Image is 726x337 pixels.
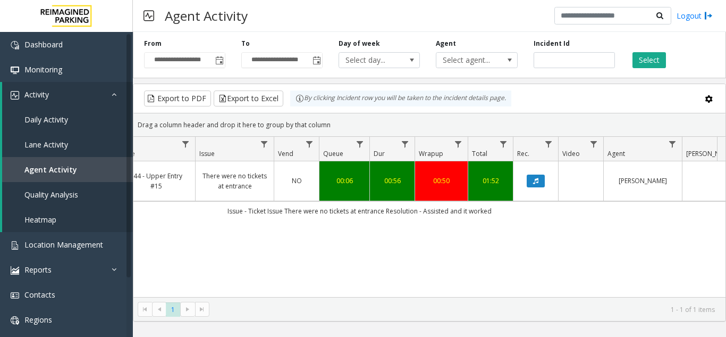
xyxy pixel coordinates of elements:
[241,39,250,48] label: To
[290,91,511,106] div: By clicking Incident row you will be taken to the incident details page.
[310,53,322,68] span: Toggle popup
[24,290,55,300] span: Contacts
[133,137,725,297] div: Data table
[398,137,412,151] a: Dur Filter Menu
[24,165,77,175] span: Agent Activity
[24,39,63,50] span: Dashboard
[610,176,676,186] a: [PERSON_NAME]
[665,137,680,151] a: Agent Filter Menu
[11,41,19,50] img: 'icon'
[24,190,78,200] span: Quality Analysis
[339,39,380,48] label: Day of week
[2,132,133,157] a: Lane Activity
[419,149,443,158] span: Wrapup
[2,157,133,182] a: Agent Activity
[2,207,133,232] a: Heatmap
[534,39,570,48] label: Incident Id
[517,149,529,158] span: Rec.
[302,137,317,151] a: Vend Filter Menu
[2,107,133,132] a: Daily Activity
[213,53,225,68] span: Toggle popup
[179,137,193,151] a: Lane Filter Menu
[339,53,403,68] span: Select day...
[353,137,367,151] a: Queue Filter Menu
[24,265,52,275] span: Reports
[475,176,506,186] a: 01:52
[451,137,466,151] a: Wrapup Filter Menu
[472,149,487,158] span: Total
[292,176,302,185] span: NO
[24,240,103,250] span: Location Management
[11,291,19,300] img: 'icon'
[11,66,19,75] img: 'icon'
[11,91,19,100] img: 'icon'
[24,215,56,225] span: Heatmap
[123,171,189,191] a: 244 - Upper Entry #15
[281,176,313,186] a: NO
[216,305,715,314] kendo-pager-info: 1 - 1 of 1 items
[166,302,180,317] span: Page 1
[202,171,267,191] a: There were no tickets at entrance
[257,137,272,151] a: Issue Filter Menu
[496,137,511,151] a: Total Filter Menu
[704,10,713,21] img: logout
[677,10,713,21] a: Logout
[199,149,215,158] span: Issue
[11,316,19,325] img: 'icon'
[323,149,343,158] span: Queue
[2,182,133,207] a: Quality Analysis
[24,315,52,325] span: Regions
[11,241,19,250] img: 'icon'
[562,149,580,158] span: Video
[24,64,62,75] span: Monitoring
[421,176,461,186] a: 00:50
[214,91,283,106] button: Export to Excel
[24,139,68,150] span: Lane Activity
[632,52,666,68] button: Select
[436,39,456,48] label: Agent
[542,137,556,151] a: Rec. Filter Menu
[2,82,133,107] a: Activity
[436,53,501,68] span: Select agent...
[607,149,625,158] span: Agent
[144,91,211,106] button: Export to PDF
[24,114,68,125] span: Daily Activity
[133,116,725,134] div: Drag a column header and drop it here to group by that column
[143,3,154,29] img: pageIcon
[374,149,385,158] span: Dur
[159,3,253,29] h3: Agent Activity
[144,39,162,48] label: From
[278,149,293,158] span: Vend
[326,176,363,186] a: 00:06
[11,266,19,275] img: 'icon'
[376,176,408,186] a: 00:56
[296,94,304,103] img: infoIcon.svg
[24,89,49,100] span: Activity
[587,137,601,151] a: Video Filter Menu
